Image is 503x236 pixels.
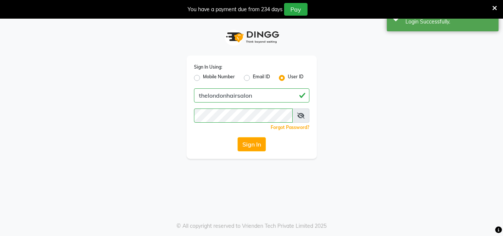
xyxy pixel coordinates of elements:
[288,73,303,82] label: User ID
[194,88,309,103] input: Username
[253,73,270,82] label: Email ID
[188,6,283,13] div: You have a payment due from 234 days
[238,137,266,151] button: Sign In
[203,73,235,82] label: Mobile Number
[405,18,493,26] div: Login Successfully.
[284,3,308,16] button: Pay
[194,64,222,70] label: Sign In Using:
[194,108,293,123] input: Username
[222,26,281,48] img: logo1.svg
[271,125,309,130] a: Forgot Password?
